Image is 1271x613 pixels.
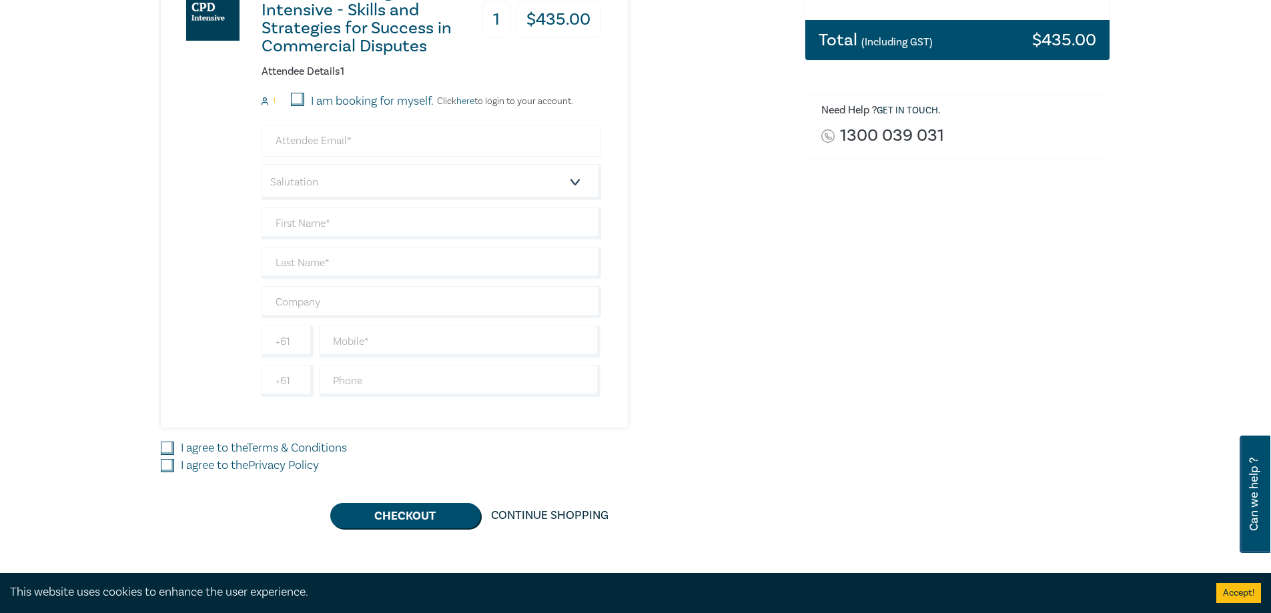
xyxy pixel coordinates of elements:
h3: $ 435.00 [516,1,601,38]
span: Can we help ? [1248,444,1260,545]
button: Accept cookies [1216,583,1261,603]
a: Terms & Conditions [247,440,347,456]
input: Company [262,286,601,318]
input: +61 [262,326,314,358]
a: here [456,95,474,107]
small: (Including GST) [861,35,933,49]
a: Continue Shopping [480,503,619,528]
input: Phone [319,365,601,397]
small: 1 [273,97,276,106]
h6: Need Help ? . [821,104,1100,117]
h6: Attendee Details 1 [262,65,601,78]
label: I am booking for myself. [311,93,434,110]
a: Get in touch [877,105,938,117]
div: This website uses cookies to enhance the user experience. [10,584,1196,601]
a: Privacy Policy [248,458,319,473]
p: Click to login to your account. [434,96,573,107]
button: Checkout [330,503,480,528]
h3: $ 435.00 [1032,31,1096,49]
input: +61 [262,365,314,397]
a: 1300 039 031 [840,127,944,145]
input: First Name* [262,207,601,239]
input: Mobile* [319,326,601,358]
h3: 1 [482,1,510,38]
h3: Total [819,31,933,49]
label: I agree to the [181,440,347,457]
input: Last Name* [262,247,601,279]
label: I agree to the [181,457,319,474]
input: Attendee Email* [262,125,601,157]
